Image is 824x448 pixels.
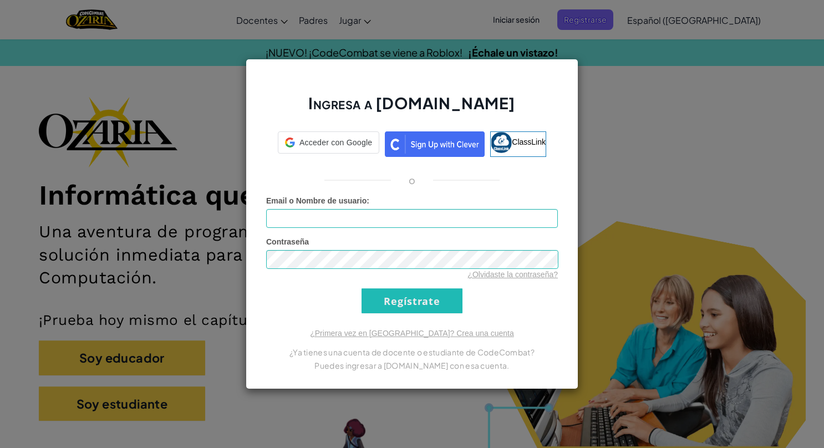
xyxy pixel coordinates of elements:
span: ClassLink [512,138,546,146]
a: Acceder con Google [278,131,379,157]
span: Contraseña [266,237,309,246]
input: Regístrate [362,288,462,313]
img: clever_sso_button@2x.png [385,131,485,157]
img: classlink-logo-small.png [491,132,512,153]
p: Puedes ingresar a [DOMAIN_NAME] con esa cuenta. [266,359,558,372]
p: ¿Ya tienes una cuenta de docente o estudiante de CodeCombat? [266,345,558,359]
a: ¿Olvidaste la contraseña? [467,270,558,279]
div: Acceder con Google [278,131,379,154]
a: ¿Primera vez en [GEOGRAPHIC_DATA]? Crea una cuenta [310,329,514,338]
span: Acceder con Google [299,137,372,148]
label: : [266,195,369,206]
span: Email o Nombre de usuario [266,196,367,205]
h2: Ingresa a [DOMAIN_NAME] [266,93,558,125]
p: o [409,174,415,187]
